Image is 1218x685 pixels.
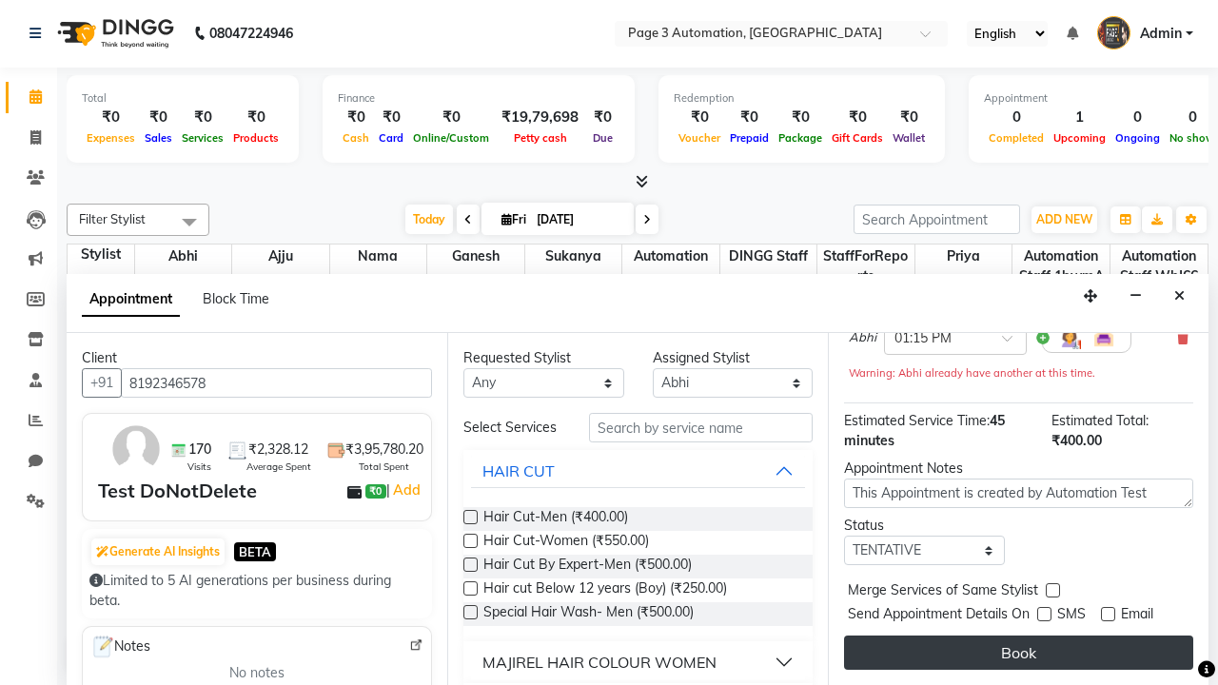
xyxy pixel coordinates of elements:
[509,131,572,145] span: Petty cash
[483,531,649,555] span: Hair Cut-Women (₹550.00)
[586,107,619,128] div: ₹0
[177,131,228,145] span: Services
[817,245,914,288] span: StaffForReports
[121,368,432,398] input: Search by Name/Mobile/Email/Code
[82,107,140,128] div: ₹0
[482,651,717,674] div: MAJIREL HAIR COLOUR WOMEN
[1110,131,1165,145] span: Ongoing
[79,211,146,226] span: Filter Stylist
[359,460,409,474] span: Total Spent
[483,507,628,531] span: Hair Cut-Men (₹400.00)
[674,90,930,107] div: Redemption
[49,7,179,60] img: logo
[725,131,774,145] span: Prepaid
[338,90,619,107] div: Finance
[849,366,1095,380] small: Warning: Abhi already have another at this time.
[589,413,813,442] input: Search by service name
[483,602,694,626] span: Special Hair Wash- Men (₹500.00)
[232,245,329,268] span: Ajju
[854,205,1020,234] input: Search Appointment
[1051,432,1102,449] span: ₹400.00
[338,131,374,145] span: Cash
[774,131,827,145] span: Package
[330,245,427,268] span: Nama
[497,212,531,226] span: Fri
[203,290,269,307] span: Block Time
[483,578,727,602] span: Hair cut Below 12 years (Boy) (₹250.00)
[135,245,232,268] span: Abhi
[471,454,805,488] button: HAIR CUT
[187,460,211,474] span: Visits
[531,205,626,234] input: 2025-10-03
[408,131,494,145] span: Online/Custom
[427,245,524,268] span: Ganesh
[82,283,180,317] span: Appointment
[588,131,618,145] span: Due
[365,484,385,499] span: ₹0
[1140,24,1182,44] span: Admin
[622,245,719,268] span: Automation
[82,368,122,398] button: +91
[849,328,876,347] span: Abhi
[188,440,211,460] span: 170
[234,542,276,560] span: BETA
[844,516,1005,536] div: Status
[984,131,1049,145] span: Completed
[888,131,930,145] span: Wallet
[82,90,284,107] div: Total
[1031,206,1097,233] button: ADD NEW
[374,131,408,145] span: Card
[720,245,817,268] span: DINGG Staff
[1057,604,1086,628] span: SMS
[984,107,1049,128] div: 0
[848,580,1038,604] span: Merge Services of Same Stylist
[1166,282,1193,311] button: Close
[1110,107,1165,128] div: 0
[1049,107,1110,128] div: 1
[844,412,990,429] span: Estimated Service Time:
[1092,326,1115,349] img: Interior.png
[228,107,284,128] div: ₹0
[449,418,575,438] div: Select Services
[525,245,622,268] span: Sukanya
[674,131,725,145] span: Voucher
[1097,16,1130,49] img: Admin
[345,440,423,460] span: ₹3,95,780.20
[915,245,1012,268] span: Priya
[338,107,374,128] div: ₹0
[248,440,308,460] span: ₹2,328.12
[91,538,225,565] button: Generate AI Insights
[1058,326,1081,349] img: Hairdresser.png
[98,477,257,505] div: Test DoNotDelete
[1036,212,1092,226] span: ADD NEW
[177,107,228,128] div: ₹0
[246,460,311,474] span: Average Spent
[140,107,177,128] div: ₹0
[888,107,930,128] div: ₹0
[68,245,134,264] div: Stylist
[140,131,177,145] span: Sales
[229,663,285,683] span: No notes
[844,459,1193,479] div: Appointment Notes
[827,131,888,145] span: Gift Cards
[674,107,725,128] div: ₹0
[1110,245,1208,288] span: Automation Staff WhJ66
[82,131,140,145] span: Expenses
[408,107,494,128] div: ₹0
[228,131,284,145] span: Products
[209,7,293,60] b: 08047224946
[848,604,1030,628] span: Send Appointment Details On
[774,107,827,128] div: ₹0
[386,479,423,501] span: |
[483,555,692,578] span: Hair Cut By Expert-Men (₹500.00)
[89,571,424,611] div: Limited to 5 AI generations per business during beta.
[82,348,432,368] div: Client
[494,107,586,128] div: ₹19,79,698
[108,421,164,477] img: avatar
[1012,245,1110,288] span: Automation Staff 1bwmA
[827,107,888,128] div: ₹0
[844,636,1193,670] button: Book
[405,205,453,234] span: Today
[374,107,408,128] div: ₹0
[1121,604,1153,628] span: Email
